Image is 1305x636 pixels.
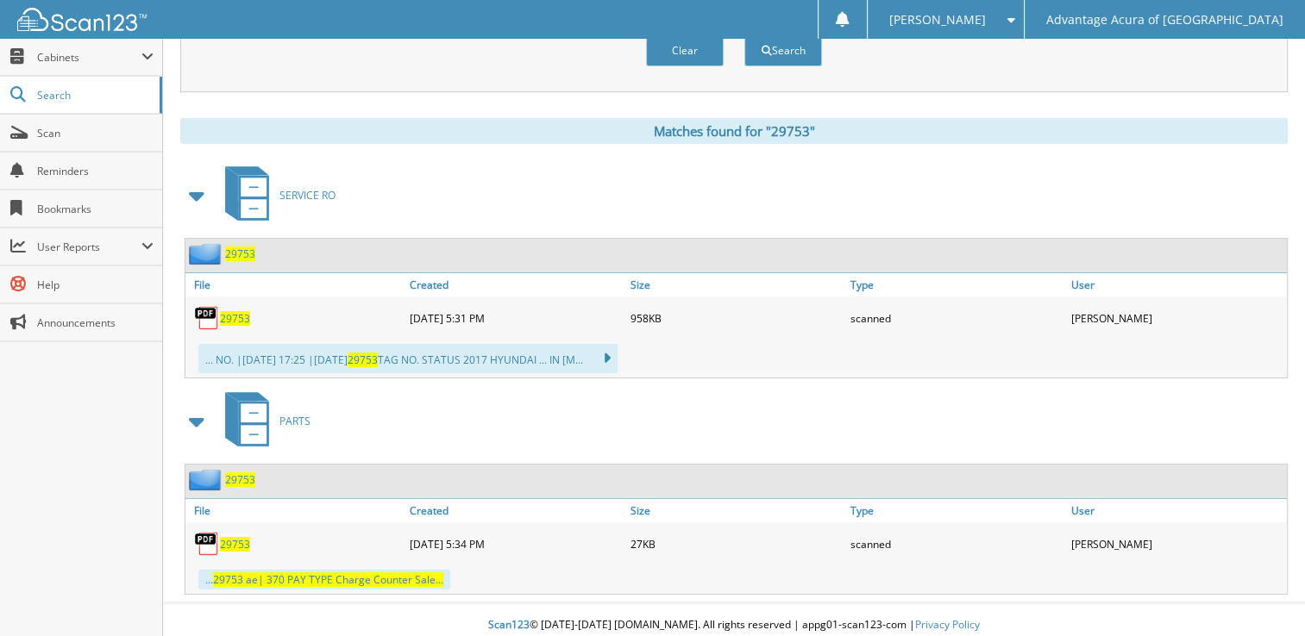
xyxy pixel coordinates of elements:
span: Advantage Acura of [GEOGRAPHIC_DATA] [1046,15,1283,25]
img: folder2.png [189,469,225,490]
span: Help [37,277,154,292]
a: 29753 [220,537,250,552]
a: Created [405,273,625,296]
div: Matches found for "29753" [180,118,1288,144]
span: PARTS [279,414,311,428]
span: Scan [37,126,154,140]
span: 29753 [348,352,378,367]
img: folder2.png [189,243,225,265]
a: Type [846,273,1066,296]
a: Size [626,499,846,522]
span: Reminders [37,164,154,178]
a: 29753 [220,311,250,326]
span: Announcements [37,315,154,330]
a: Size [626,273,846,296]
div: scanned [846,301,1066,335]
a: User [1067,273,1287,296]
r: 29753 ae| 370 PAY TYPE Charge Counter Sale... [213,572,443,587]
a: 29753 [225,472,255,487]
span: [PERSON_NAME] [889,15,986,25]
img: PDF.png [194,531,220,557]
div: [PERSON_NAME] [1067,527,1287,561]
img: PDF.png [194,305,220,331]
div: scanned [846,527,1066,561]
a: 29753 [225,246,255,261]
a: Privacy Policy [915,617,980,632]
a: PARTS [215,387,311,455]
div: ... [198,570,450,589]
div: [DATE] 5:31 PM [405,301,625,335]
a: Type [846,499,1066,522]
span: Bookmarks [37,202,154,216]
span: Scan123 [488,617,530,632]
div: 958KB [626,301,846,335]
div: ... NO. |[DATE] 17:25 |[DATE] TAG NO. STATUS 2017 HYUNDAI ... IN [M... [198,344,618,373]
div: [PERSON_NAME] [1067,301,1287,335]
a: File [185,273,405,296]
a: SERVICE RO [215,161,336,229]
div: 27KB [626,527,846,561]
a: User [1067,499,1287,522]
span: Search [37,88,151,103]
img: scan123-logo-white.svg [17,8,147,31]
span: User Reports [37,240,141,254]
button: Search [744,34,822,66]
a: File [185,499,405,522]
button: Clear [646,34,724,66]
iframe: Chat Widget [1219,553,1305,636]
span: Cabinets [37,50,141,65]
div: [DATE] 5:34 PM [405,527,625,561]
a: Created [405,499,625,522]
span: SERVICE RO [279,188,336,203]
